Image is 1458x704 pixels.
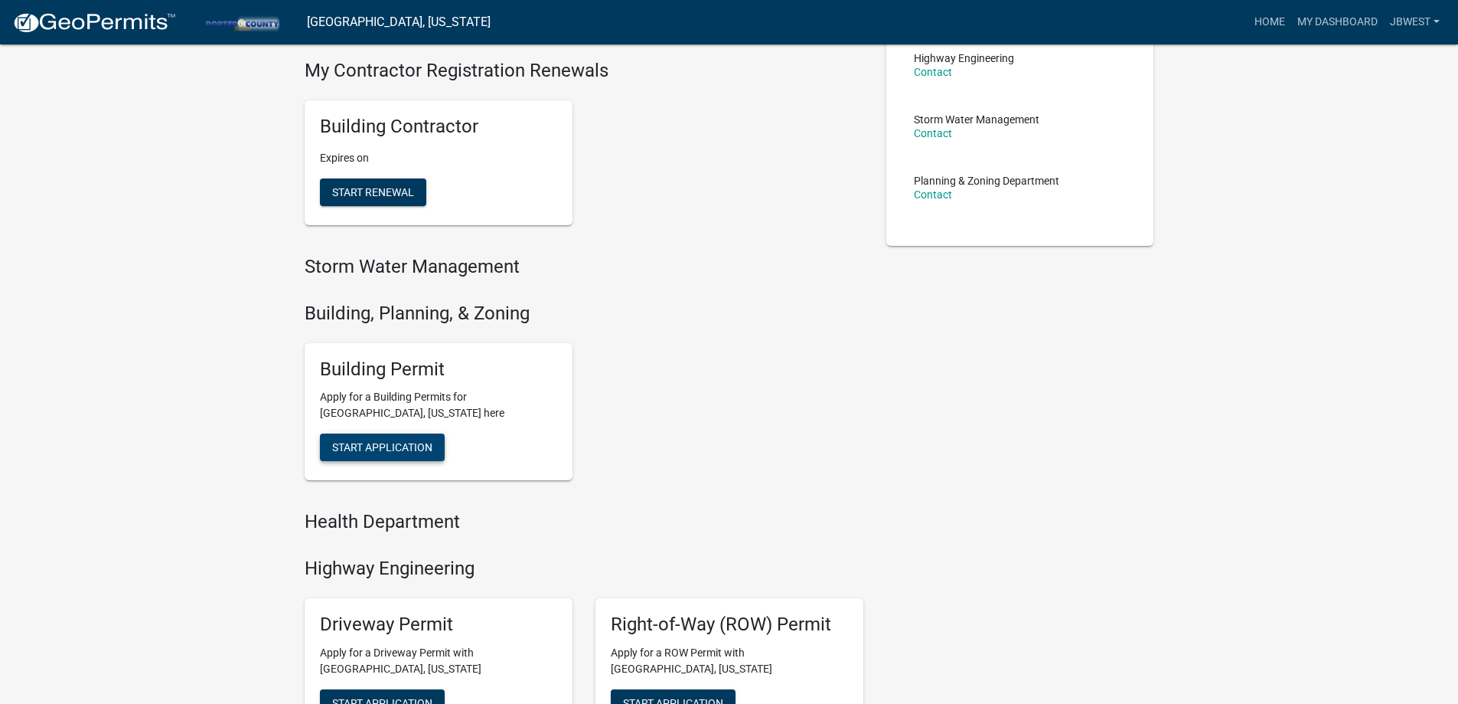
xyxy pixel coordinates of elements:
[305,256,863,278] h4: Storm Water Management
[320,359,557,381] h5: Building Permit
[305,303,863,325] h4: Building, Planning, & Zoning
[305,558,863,580] h4: Highway Engineering
[320,434,445,461] button: Start Application
[914,188,952,201] a: Contact
[914,66,952,78] a: Contact
[914,175,1059,186] p: Planning & Zoning Department
[320,645,557,677] p: Apply for a Driveway Permit with [GEOGRAPHIC_DATA], [US_STATE]
[914,127,952,139] a: Contact
[611,614,848,636] h5: Right-of-Way (ROW) Permit
[305,511,863,533] h4: Health Department
[914,114,1039,125] p: Storm Water Management
[1291,8,1384,37] a: My Dashboard
[332,186,414,198] span: Start Renewal
[320,389,557,421] p: Apply for a Building Permits for [GEOGRAPHIC_DATA], [US_STATE] here
[320,178,426,206] button: Start Renewal
[320,614,557,636] h5: Driveway Permit
[305,60,863,82] h4: My Contractor Registration Renewals
[305,60,863,237] wm-registration-list-section: My Contractor Registration Renewals
[320,150,557,166] p: Expires on
[1384,8,1446,37] a: jbwest
[320,116,557,138] h5: Building Contractor
[188,11,295,32] img: Porter County, Indiana
[914,53,1014,64] p: Highway Engineering
[307,9,491,35] a: [GEOGRAPHIC_DATA], [US_STATE]
[611,645,848,677] p: Apply for a ROW Permit with [GEOGRAPHIC_DATA], [US_STATE]
[332,441,432,454] span: Start Application
[1248,8,1291,37] a: Home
